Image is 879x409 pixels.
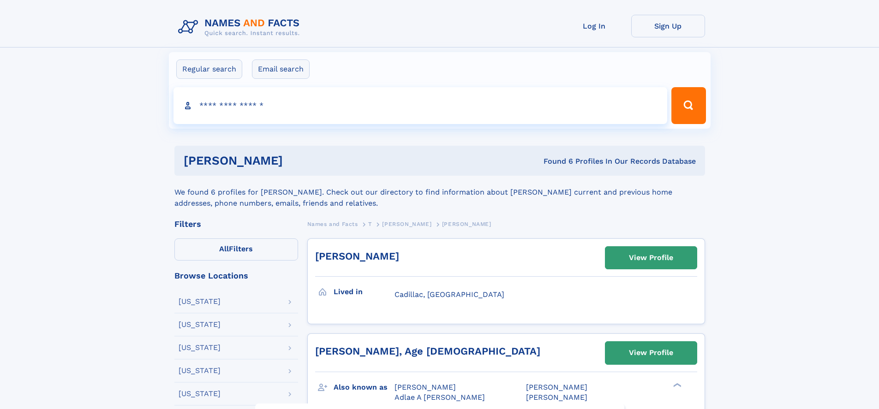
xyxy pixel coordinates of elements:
[671,382,682,388] div: ❯
[526,383,587,391] span: [PERSON_NAME]
[334,284,395,300] h3: Lived in
[395,383,456,391] span: [PERSON_NAME]
[174,176,705,209] div: We found 6 profiles for [PERSON_NAME]. Check out our directory to find information about [PERSON_...
[174,272,298,280] div: Browse Locations
[395,290,504,299] span: Cadillac, [GEOGRAPHIC_DATA]
[526,393,587,402] span: [PERSON_NAME]
[179,298,221,305] div: [US_STATE]
[368,218,372,230] a: T
[174,15,307,40] img: Logo Names and Facts
[307,218,358,230] a: Names and Facts
[174,238,298,261] label: Filters
[382,218,431,230] a: [PERSON_NAME]
[605,342,697,364] a: View Profile
[629,247,673,268] div: View Profile
[219,244,229,253] span: All
[382,221,431,227] span: [PERSON_NAME]
[395,393,485,402] span: Adlae A [PERSON_NAME]
[629,342,673,363] div: View Profile
[442,221,491,227] span: [PERSON_NAME]
[315,250,399,262] a: [PERSON_NAME]
[557,15,631,37] a: Log In
[631,15,705,37] a: Sign Up
[368,221,372,227] span: T
[252,59,310,79] label: Email search
[176,59,242,79] label: Regular search
[173,87,668,124] input: search input
[179,321,221,328] div: [US_STATE]
[179,344,221,351] div: [US_STATE]
[184,155,413,166] h1: [PERSON_NAME]
[179,367,221,374] div: [US_STATE]
[605,247,697,269] a: View Profile
[179,390,221,397] div: [US_STATE]
[174,220,298,228] div: Filters
[334,379,395,395] h3: Also known as
[315,345,540,357] a: [PERSON_NAME], Age [DEMOGRAPHIC_DATA]
[413,156,696,166] div: Found 6 Profiles In Our Records Database
[671,87,706,124] button: Search Button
